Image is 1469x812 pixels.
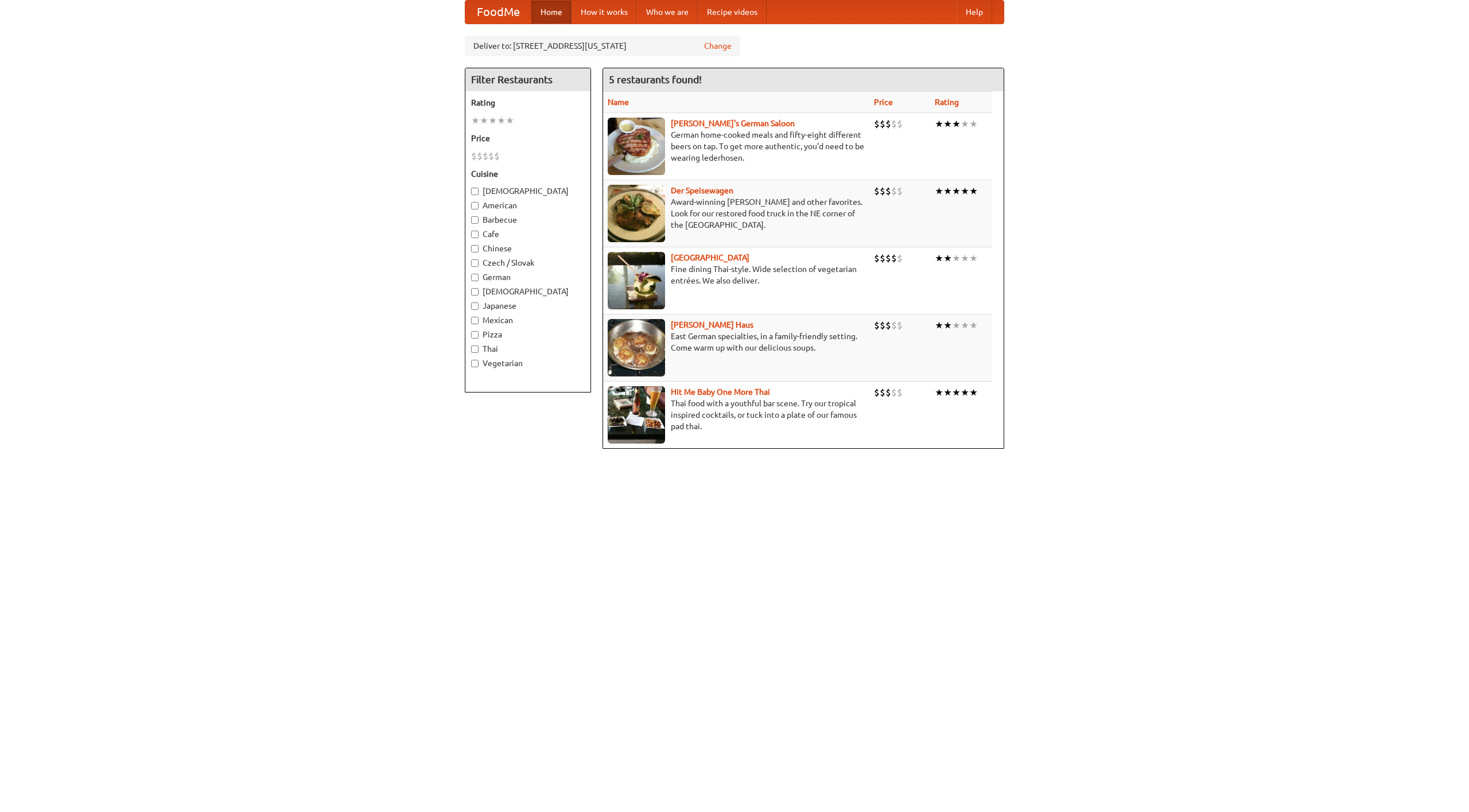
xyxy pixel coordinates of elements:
li: $ [891,185,897,197]
a: Name [608,98,629,107]
label: German [471,271,585,283]
img: esthers.jpg [608,118,665,175]
label: [DEMOGRAPHIC_DATA] [471,185,585,197]
li: $ [897,118,903,130]
img: satay.jpg [608,252,665,309]
li: ★ [961,118,969,130]
label: Pizza [471,329,585,340]
li: ★ [969,319,978,332]
a: FoodMe [465,1,531,24]
input: Thai [471,345,479,353]
a: Help [957,1,992,24]
li: $ [880,386,885,399]
li: ★ [935,118,943,130]
a: How it works [572,1,637,24]
h5: Cuisine [471,168,585,180]
li: ★ [943,185,952,197]
input: Czech / Slovak [471,259,479,267]
a: Change [704,40,732,52]
a: [GEOGRAPHIC_DATA] [671,253,749,262]
p: East German specialties, in a family-friendly setting. Come warm up with our delicious soups. [608,331,865,353]
li: $ [880,319,885,332]
label: Czech / Slovak [471,257,585,269]
label: Barbecue [471,214,585,226]
li: ★ [497,114,506,127]
li: ★ [935,252,943,265]
li: ★ [952,319,961,332]
li: $ [897,319,903,332]
a: Home [531,1,572,24]
label: Mexican [471,314,585,326]
label: Cafe [471,228,585,240]
input: Vegetarian [471,360,479,367]
li: ★ [961,319,969,332]
li: $ [880,185,885,197]
li: ★ [943,118,952,130]
p: Thai food with a youthful bar scene. Try our tropical inspired cocktails, or tuck into a plate of... [608,398,865,432]
a: Rating [935,98,959,107]
li: $ [471,150,477,162]
input: Pizza [471,331,479,339]
li: ★ [961,386,969,399]
a: Recipe videos [698,1,767,24]
p: Fine dining Thai-style. Wide selection of vegetarian entrées. We also deliver. [608,263,865,286]
li: $ [885,252,891,265]
input: Mexican [471,317,479,324]
li: $ [874,319,880,332]
input: [DEMOGRAPHIC_DATA] [471,188,479,195]
li: ★ [969,252,978,265]
li: ★ [471,114,480,127]
li: ★ [935,185,943,197]
label: American [471,200,585,211]
input: Cafe [471,231,479,238]
input: [DEMOGRAPHIC_DATA] [471,288,479,296]
label: Thai [471,343,585,355]
h5: Rating [471,97,585,108]
li: ★ [952,118,961,130]
img: speisewagen.jpg [608,185,665,242]
a: Hit Me Baby One More Thai [671,387,770,397]
li: ★ [961,185,969,197]
li: ★ [961,252,969,265]
h5: Price [471,133,585,144]
li: $ [891,118,897,130]
a: [PERSON_NAME]'s German Saloon [671,119,795,128]
li: ★ [506,114,514,127]
a: [PERSON_NAME] Haus [671,320,753,329]
a: Who we are [637,1,698,24]
label: Vegetarian [471,358,585,369]
li: ★ [969,118,978,130]
li: $ [483,150,488,162]
li: ★ [969,185,978,197]
li: ★ [943,319,952,332]
li: ★ [488,114,497,127]
input: Barbecue [471,216,479,224]
li: $ [891,319,897,332]
input: German [471,274,479,281]
li: ★ [952,185,961,197]
label: Chinese [471,243,585,254]
li: ★ [943,386,952,399]
h4: Filter Restaurants [465,68,590,91]
a: Der Speisewagen [671,186,733,195]
li: $ [897,185,903,197]
li: $ [897,386,903,399]
li: $ [494,150,500,162]
li: $ [891,252,897,265]
li: $ [885,185,891,197]
li: $ [874,118,880,130]
input: American [471,202,479,209]
li: $ [488,150,494,162]
input: Chinese [471,245,479,252]
img: kohlhaus.jpg [608,319,665,376]
li: $ [874,252,880,265]
li: ★ [969,386,978,399]
ng-pluralize: 5 restaurants found! [609,74,702,85]
label: Japanese [471,300,585,312]
li: ★ [935,319,943,332]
